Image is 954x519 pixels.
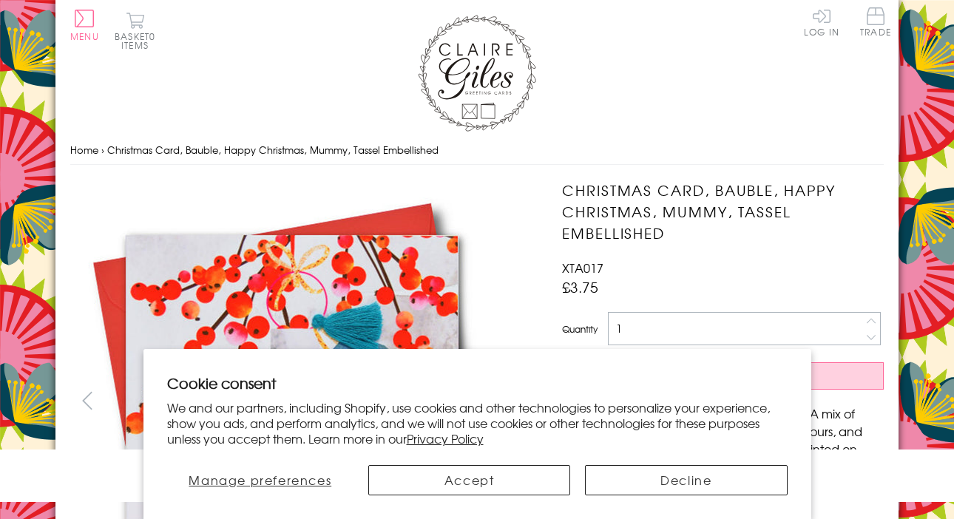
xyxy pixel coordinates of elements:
[562,277,598,297] span: £3.75
[70,135,884,166] nav: breadcrumbs
[804,7,839,36] a: Log In
[860,7,891,39] a: Trade
[101,143,104,157] span: ›
[562,322,598,336] label: Quantity
[368,465,570,495] button: Accept
[70,30,99,43] span: Menu
[70,10,99,41] button: Menu
[562,259,603,277] span: XTA017
[585,465,787,495] button: Decline
[407,430,484,447] a: Privacy Policy
[115,12,155,50] button: Basket0 items
[189,471,331,489] span: Manage preferences
[70,384,104,417] button: prev
[167,373,788,393] h2: Cookie consent
[562,180,884,243] h1: Christmas Card, Bauble, Happy Christmas, Mummy, Tassel Embellished
[107,143,439,157] span: Christmas Card, Bauble, Happy Christmas, Mummy, Tassel Embellished
[121,30,155,52] span: 0 items
[860,7,891,36] span: Trade
[418,15,536,132] img: Claire Giles Greetings Cards
[167,400,788,446] p: We and our partners, including Shopify, use cookies and other technologies to personalize your ex...
[70,143,98,157] a: Home
[167,465,354,495] button: Manage preferences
